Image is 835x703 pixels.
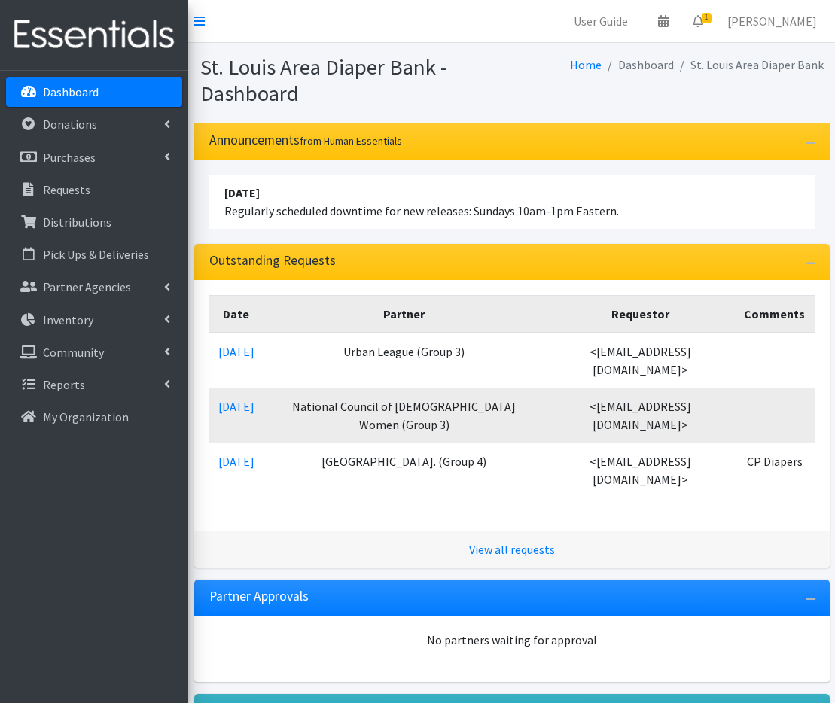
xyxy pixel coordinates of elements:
p: My Organization [43,409,129,425]
p: Distributions [43,215,111,230]
a: Purchases [6,142,182,172]
p: Pick Ups & Deliveries [43,247,149,262]
h3: Outstanding Requests [209,253,336,269]
td: <[EMAIL_ADDRESS][DOMAIN_NAME]> [545,388,735,443]
a: [DATE] [218,399,254,414]
a: Partner Agencies [6,272,182,302]
td: Urban League (Group 3) [264,333,546,388]
h1: St. Louis Area Diaper Bank - Dashboard [200,54,507,106]
td: <[EMAIL_ADDRESS][DOMAIN_NAME]> [545,333,735,388]
td: [GEOGRAPHIC_DATA]. (Group 4) [264,443,546,498]
a: View all requests [469,542,555,557]
strong: [DATE] [224,185,260,200]
a: Donations [6,109,182,139]
small: from Human Essentials [300,134,402,148]
p: Donations [43,117,97,132]
li: Regularly scheduled downtime for new releases: Sundays 10am-1pm Eastern. [209,175,815,229]
a: [DATE] [218,454,254,469]
a: [PERSON_NAME] [715,6,829,36]
a: Pick Ups & Deliveries [6,239,182,269]
li: St. Louis Area Diaper Bank [674,54,824,76]
h3: Announcements [209,132,402,148]
p: Requests [43,182,90,197]
p: Community [43,345,104,360]
a: User Guide [562,6,640,36]
div: No partners waiting for approval [209,631,815,649]
a: Distributions [6,207,182,237]
td: <[EMAIL_ADDRESS][DOMAIN_NAME]> [545,443,735,498]
td: National Council of [DEMOGRAPHIC_DATA] Women (Group 3) [264,388,546,443]
p: Purchases [43,150,96,165]
a: Community [6,337,182,367]
a: [DATE] [218,344,254,359]
th: Comments [735,296,814,333]
th: Date [209,296,264,333]
a: Dashboard [6,77,182,107]
p: Inventory [43,312,93,327]
th: Partner [264,296,546,333]
p: Reports [43,377,85,392]
a: Inventory [6,305,182,335]
p: Dashboard [43,84,99,99]
th: Requestor [545,296,735,333]
a: Reports [6,370,182,400]
td: CP Diapers [735,443,814,498]
img: HumanEssentials [6,10,182,60]
a: Requests [6,175,182,205]
a: My Organization [6,402,182,432]
p: Partner Agencies [43,279,131,294]
li: Dashboard [602,54,674,76]
span: 1 [702,13,712,23]
a: 1 [681,6,715,36]
h3: Partner Approvals [209,589,309,604]
a: Home [570,57,602,72]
